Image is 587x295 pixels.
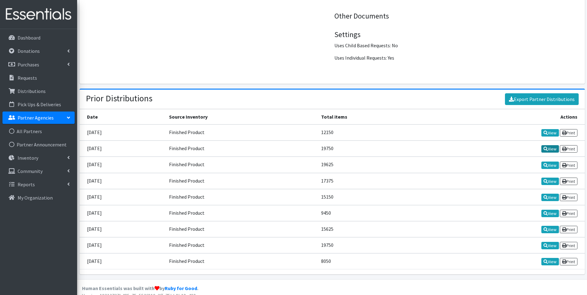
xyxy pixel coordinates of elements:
p: Community [18,168,43,174]
td: Finished Product [165,189,317,205]
strong: Human Essentials was built with by . [82,285,198,291]
a: Purchases [2,58,75,71]
a: Donations [2,45,75,57]
p: Donations [18,48,40,54]
td: [DATE] [80,124,165,141]
td: Finished Product [165,157,317,173]
a: View [541,226,559,233]
a: View [541,162,559,169]
a: Print [560,242,577,249]
p: Partner Agencies [18,115,54,121]
th: Source Inventory [165,109,317,125]
p: Uses Child Based Requests: No [334,42,577,49]
p: Inventory [18,155,38,161]
a: Pick Ups & Deliveries [2,98,75,111]
td: Finished Product [165,141,317,157]
td: [DATE] [80,141,165,157]
td: Finished Product [165,124,317,141]
td: [DATE] [80,189,165,205]
td: Finished Product [165,173,317,189]
p: Reports [18,181,35,188]
td: Finished Product [165,253,317,269]
p: Requests [18,75,37,81]
td: [DATE] [80,221,165,237]
h2: Prior Distributions [86,93,152,104]
a: Distributions [2,85,75,97]
p: My Organization [18,195,53,201]
td: 8050 [317,253,429,269]
a: View [541,178,559,185]
a: Print [560,178,577,185]
td: 15625 [317,221,429,237]
td: 15150 [317,189,429,205]
td: 17375 [317,173,429,189]
th: Date [80,109,165,125]
a: View [541,145,559,153]
a: View [541,129,559,137]
a: Partner Agencies [2,112,75,124]
a: Requests [2,72,75,84]
p: Uses Individual Requests: Yes [334,54,577,61]
td: Finished Product [165,237,317,253]
a: Print [560,194,577,201]
td: [DATE] [80,157,165,173]
td: [DATE] [80,173,165,189]
td: 19750 [317,141,429,157]
a: View [541,258,559,265]
a: Print [560,145,577,153]
td: [DATE] [80,205,165,221]
a: Inventory [2,152,75,164]
a: Community [2,165,75,177]
th: Actions [429,109,585,125]
td: [DATE] [80,237,165,253]
a: My Organization [2,192,75,204]
td: 9450 [317,205,429,221]
td: 19750 [317,237,429,253]
p: Purchases [18,61,39,68]
img: HumanEssentials [2,4,75,25]
p: Pick Ups & Deliveries [18,101,61,107]
a: Print [560,162,577,169]
a: Print [560,258,577,265]
th: Total items [317,109,429,125]
a: All Partners [2,125,75,137]
a: Export Partner Distributions [505,93,579,105]
h4: Settings [334,30,577,39]
a: Print [560,210,577,217]
td: [DATE] [80,253,165,269]
h4: Other Documents [334,12,577,21]
a: Print [560,129,577,137]
td: Finished Product [165,221,317,237]
a: View [541,242,559,249]
td: 12150 [317,124,429,141]
a: Reports [2,178,75,191]
a: Print [560,226,577,233]
p: Distributions [18,88,46,94]
a: Ruby for Good [165,285,197,291]
a: Dashboard [2,32,75,44]
td: Finished Product [165,205,317,221]
a: Partner Announcement [2,138,75,151]
a: View [541,194,559,201]
p: Dashboard [18,35,40,41]
td: 19625 [317,157,429,173]
a: View [541,210,559,217]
